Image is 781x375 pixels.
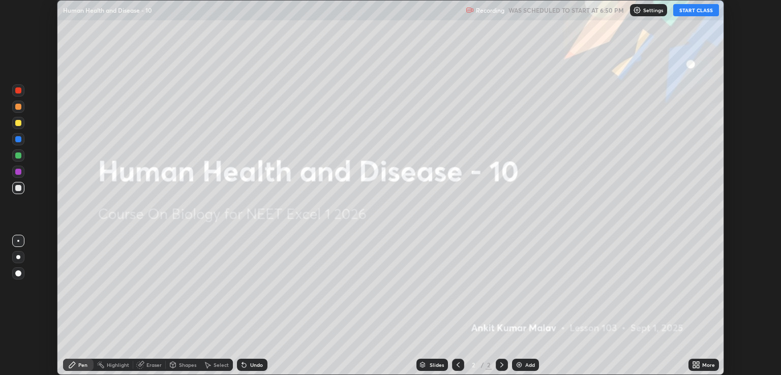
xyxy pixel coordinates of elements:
[673,4,719,16] button: START CLASS
[515,361,523,369] img: add-slide-button
[430,362,444,367] div: Slides
[633,6,641,14] img: class-settings-icons
[179,362,196,367] div: Shapes
[643,8,663,13] p: Settings
[525,362,535,367] div: Add
[146,362,162,367] div: Eraser
[468,362,478,368] div: 2
[476,7,504,14] p: Recording
[702,362,715,367] div: More
[214,362,229,367] div: Select
[508,6,624,15] h5: WAS SCHEDULED TO START AT 6:50 PM
[107,362,129,367] div: Highlight
[486,360,492,369] div: 2
[63,6,152,14] p: Human Health and Disease - 10
[78,362,87,367] div: Pen
[480,362,484,368] div: /
[466,6,474,14] img: recording.375f2c34.svg
[250,362,263,367] div: Undo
